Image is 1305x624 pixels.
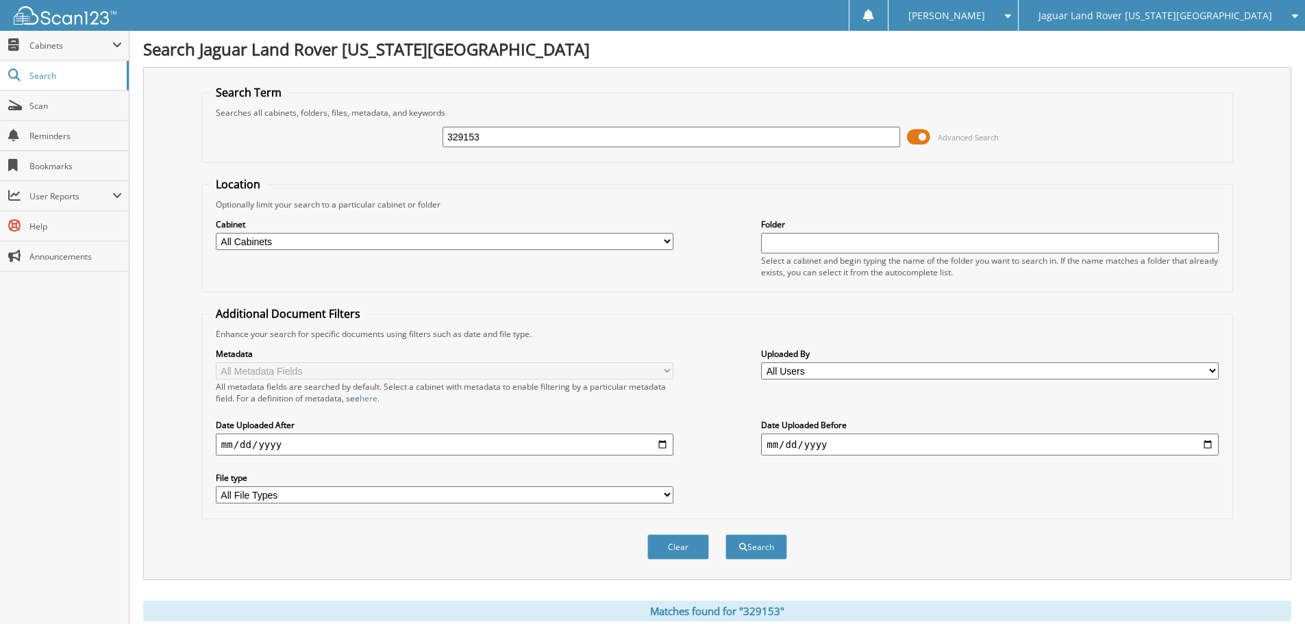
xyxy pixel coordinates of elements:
label: Uploaded By [761,348,1219,360]
label: File type [216,472,673,484]
button: Search [725,534,787,560]
label: Folder [761,219,1219,230]
span: Search [29,70,120,82]
span: Reminders [29,130,122,142]
div: Select a cabinet and begin typing the name of the folder you want to search in. If the name match... [761,255,1219,278]
div: All metadata fields are searched by default. Select a cabinet with metadata to enable filtering b... [216,381,673,404]
button: Clear [647,534,709,560]
label: Date Uploaded Before [761,419,1219,431]
label: Metadata [216,348,673,360]
label: Date Uploaded After [216,419,673,431]
h1: Search Jaguar Land Rover [US_STATE][GEOGRAPHIC_DATA] [143,38,1291,60]
input: end [761,434,1219,455]
legend: Search Term [209,85,288,100]
img: scan123-logo-white.svg [14,6,116,25]
div: Optionally limit your search to a particular cabinet or folder [209,199,1226,210]
input: start [216,434,673,455]
span: Announcements [29,251,122,262]
span: User Reports [29,190,112,202]
span: Scan [29,100,122,112]
span: Cabinets [29,40,112,51]
div: Matches found for "329153" [143,601,1291,621]
div: Enhance your search for specific documents using filters such as date and file type. [209,328,1226,340]
legend: Location [209,177,267,192]
span: Jaguar Land Rover [US_STATE][GEOGRAPHIC_DATA] [1039,12,1272,20]
a: here [360,392,377,404]
span: Advanced Search [938,132,999,142]
span: [PERSON_NAME] [908,12,985,20]
legend: Additional Document Filters [209,306,367,321]
label: Cabinet [216,219,673,230]
span: Bookmarks [29,160,122,172]
div: Searches all cabinets, folders, files, metadata, and keywords [209,107,1226,118]
span: Help [29,221,122,232]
